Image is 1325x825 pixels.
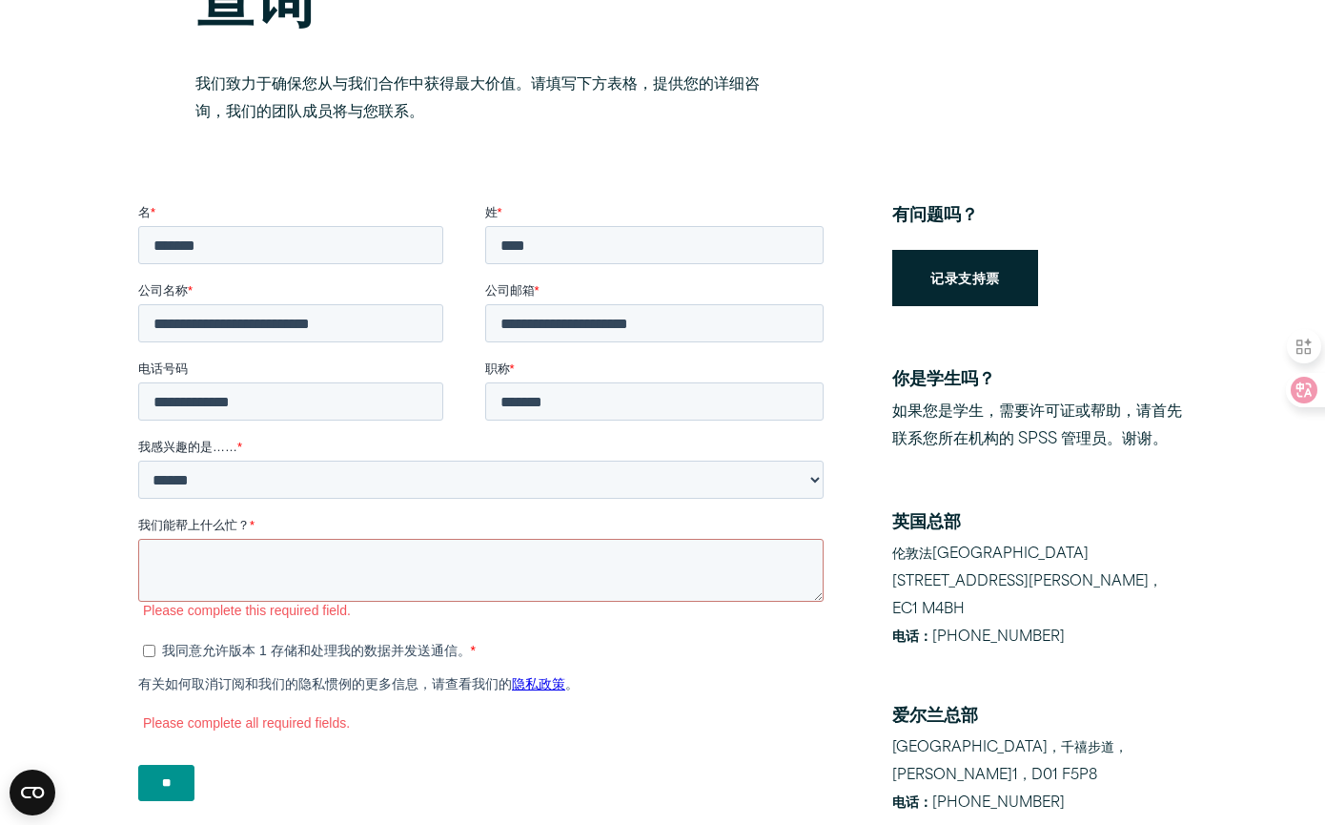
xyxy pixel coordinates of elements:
font: 你是学生吗？ [892,366,995,389]
font: 有问题吗？ [892,202,978,225]
a: 隐私政策 [374,473,427,488]
label: Please complete all required fields. [5,511,693,528]
font: 记录支持票 [930,273,999,287]
font: [PHONE_NUMBER] [932,796,1065,811]
font: 电话： [892,630,932,645]
font: 爱尔兰总部 [892,703,978,726]
font: 。 [427,473,440,488]
a: 记录支持票 [892,250,1037,306]
font: [GEOGRAPHIC_DATA]，千禧步道，[PERSON_NAME]1，D01 F5P8 [892,741,1128,783]
font: 伦敦法[GEOGRAPHIC_DATA][STREET_ADDRESS][PERSON_NAME]，EC1 M4BH [892,547,1162,617]
button: 打开 CMP 小部件 [10,770,55,815]
font: 如果您是学生，需要许可证或帮助，请首先联系您所在机构的 SPSS 管理员。谢谢。 [892,404,1182,447]
font: 英国总部 [892,509,961,532]
font: [PHONE_NUMBER] [932,630,1065,645]
font: 我们致力于确保您从与我们合作中获得最大价值。请填写下方表格，提供您的详细咨询，我们的团队成员将与您联系。 [195,77,760,120]
font: 电话： [892,796,932,811]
